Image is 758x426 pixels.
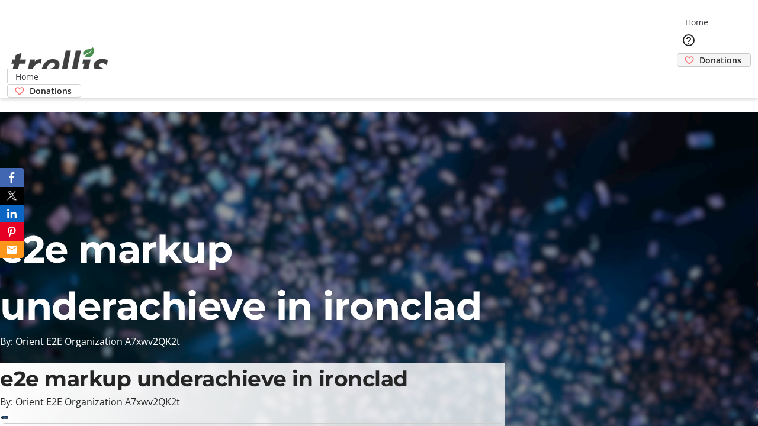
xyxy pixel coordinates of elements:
button: Cart [677,67,701,91]
a: Home [8,70,46,83]
a: Home [677,16,715,28]
span: Home [15,70,38,83]
a: Donations [7,84,81,98]
a: Donations [677,53,751,67]
img: Orient E2E Organization A7xwv2QK2t's Logo [7,34,113,93]
span: Donations [30,85,72,97]
span: Donations [699,54,741,66]
span: Home [685,16,708,28]
button: Help [677,28,701,52]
